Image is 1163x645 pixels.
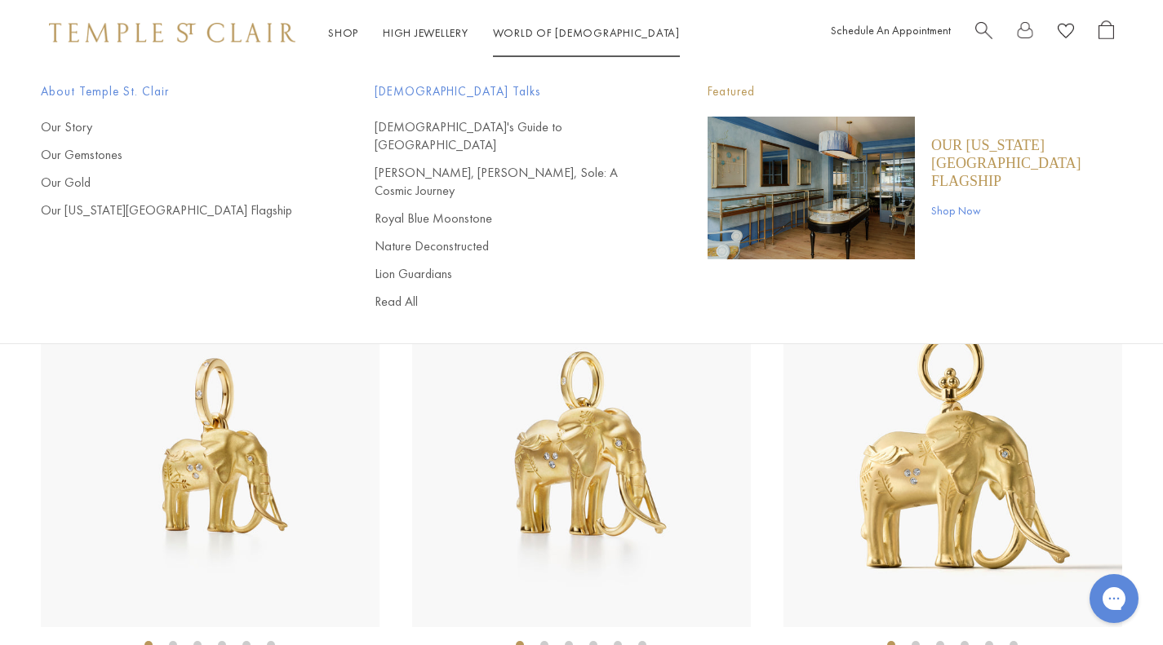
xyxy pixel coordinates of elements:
img: P31856-ELESM [783,289,1122,627]
a: Nature Deconstructed [375,237,643,255]
img: P31856-ELESM [412,289,751,627]
img: P31856-ELESM [41,289,380,627]
a: Our Gold [41,174,309,192]
a: World of [DEMOGRAPHIC_DATA]World of [DEMOGRAPHIC_DATA] [493,25,680,40]
a: [DEMOGRAPHIC_DATA]'s Guide to [GEOGRAPHIC_DATA] [375,118,643,154]
a: Our [US_STATE][GEOGRAPHIC_DATA] Flagship [931,136,1122,190]
a: View Wishlist [1058,20,1074,46]
a: Lion Guardians [375,265,643,283]
a: Open Shopping Bag [1099,20,1114,46]
a: Schedule An Appointment [831,23,951,38]
span: About Temple St. Clair [41,82,309,102]
span: [DEMOGRAPHIC_DATA] Talks [375,82,643,102]
a: ShopShop [328,25,358,40]
a: Search [975,20,992,46]
a: Our Gemstones [41,146,309,164]
nav: Main navigation [328,23,680,43]
p: Featured [708,82,1122,102]
a: Read All [375,293,643,311]
a: Our Story [41,118,309,136]
a: High JewelleryHigh Jewellery [383,25,468,40]
iframe: Gorgias live chat messenger [1081,568,1147,629]
img: Temple St. Clair [49,23,295,42]
a: Our [US_STATE][GEOGRAPHIC_DATA] Flagship [41,201,309,219]
a: Royal Blue Moonstone [375,210,643,228]
a: [PERSON_NAME], [PERSON_NAME], Sole: A Cosmic Journey [375,164,643,200]
a: Shop Now [931,201,1122,219]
